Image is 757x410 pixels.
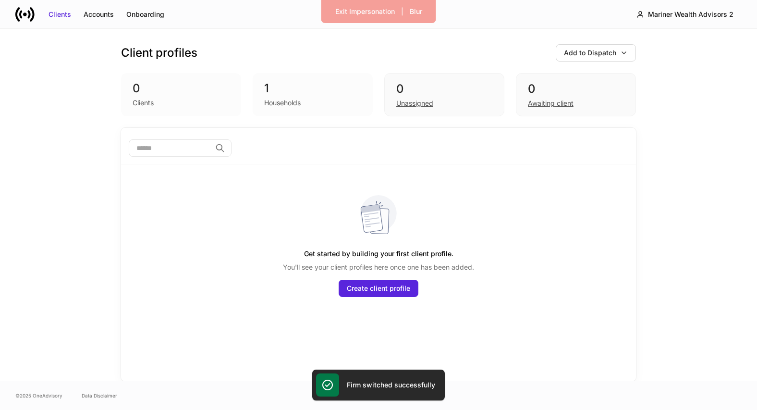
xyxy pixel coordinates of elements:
div: Blur [410,7,422,16]
h5: Get started by building your first client profile. [304,245,453,262]
div: Unassigned [396,99,433,108]
button: Create client profile [339,280,418,297]
span: © 2025 OneAdvisory [15,392,62,399]
div: Clients [133,98,154,108]
div: 1 [264,81,361,96]
div: Accounts [84,10,114,19]
div: Clients [49,10,71,19]
a: Data Disclaimer [82,392,117,399]
button: Accounts [77,7,120,22]
div: Onboarding [126,10,164,19]
div: Households [264,98,301,108]
div: 0Unassigned [384,73,504,116]
div: 0 [133,81,230,96]
button: Clients [42,7,77,22]
div: 0 [396,81,492,97]
div: Create client profile [347,284,410,293]
button: Onboarding [120,7,171,22]
div: Mariner Wealth Advisors 2 [648,10,733,19]
button: Exit Impersonation [329,4,401,19]
div: Awaiting client [528,99,574,108]
div: Add to Dispatch [564,48,616,58]
button: Add to Dispatch [556,44,636,62]
div: Exit Impersonation [335,7,395,16]
button: Mariner Wealth Advisors 2 [628,6,742,23]
div: 0Awaiting client [516,73,636,116]
div: 0 [528,81,624,97]
h5: Firm switched successfully [347,380,435,390]
p: You'll see your client profiles here once one has been added. [283,262,474,272]
button: Blur [403,4,428,19]
h3: Client profiles [121,45,197,61]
